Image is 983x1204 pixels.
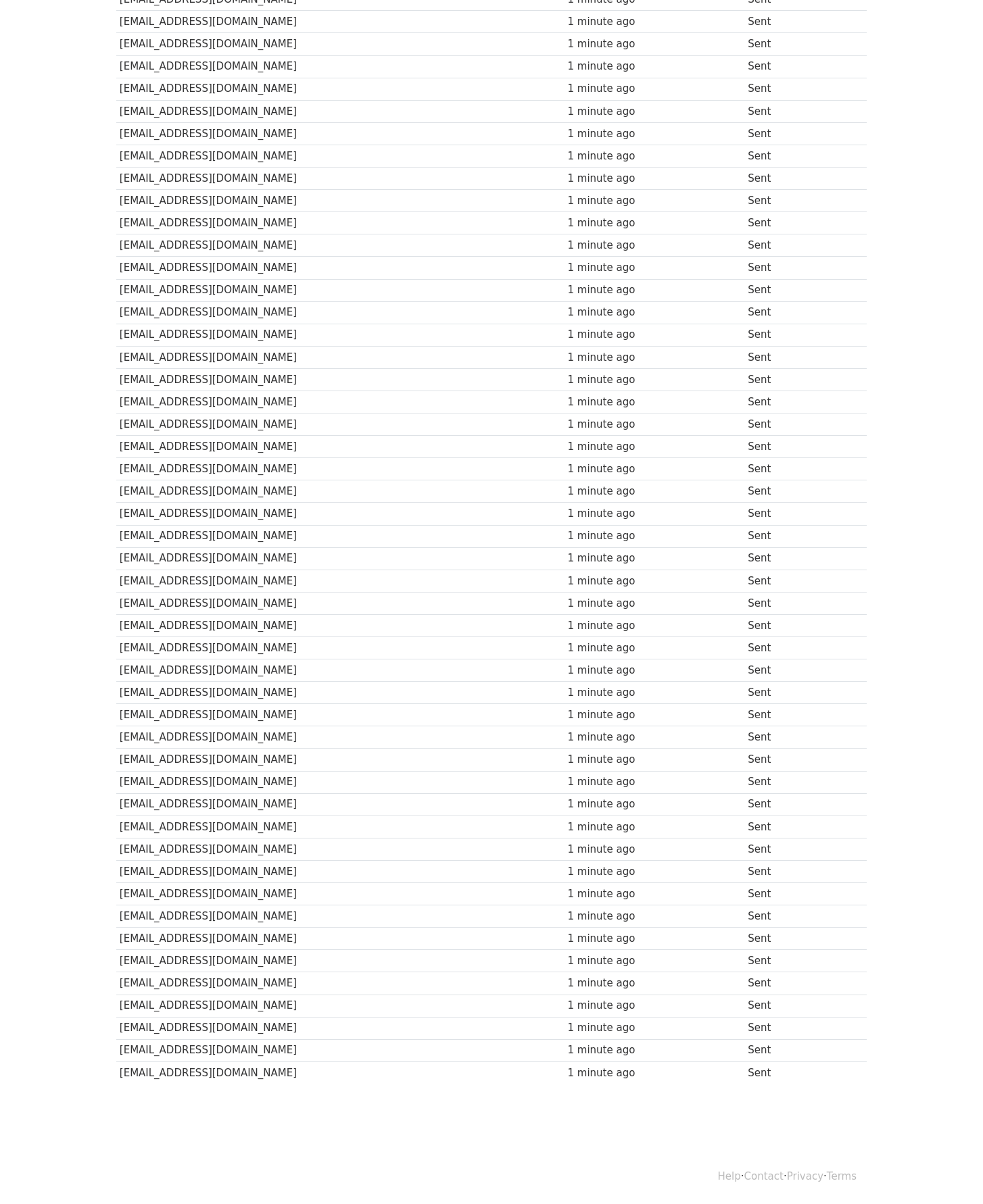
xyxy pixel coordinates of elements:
a: Contact [744,1170,784,1182]
td: Sent [744,55,850,78]
td: [EMAIL_ADDRESS][DOMAIN_NAME] [116,301,565,324]
div: 1 minute ago [567,350,741,366]
td: Sent [744,436,850,458]
td: Sent [744,33,850,55]
iframe: Chat Widget [915,1139,983,1204]
td: Sent [744,771,850,793]
td: [EMAIL_ADDRESS][DOMAIN_NAME] [116,257,565,279]
td: [EMAIL_ADDRESS][DOMAIN_NAME] [116,1061,565,1084]
td: Sent [744,145,850,167]
div: 1 minute ago [567,417,741,432]
td: [EMAIL_ADDRESS][DOMAIN_NAME] [116,413,565,436]
div: 1 minute ago [567,998,741,1013]
td: [EMAIL_ADDRESS][DOMAIN_NAME] [116,659,565,682]
div: 1 minute ago [567,820,741,835]
td: Sent [744,950,850,972]
div: 1 minute ago [567,305,741,320]
td: Sent [744,659,850,682]
div: 1 minute ago [567,104,741,120]
div: 1 minute ago [567,1020,741,1036]
td: [EMAIL_ADDRESS][DOMAIN_NAME] [116,234,565,257]
td: Sent [744,726,850,749]
div: 1 minute ago [567,1065,741,1081]
td: [EMAIL_ADDRESS][DOMAIN_NAME] [116,168,565,190]
div: 1 minute ago [567,238,741,253]
td: Sent [744,503,850,525]
td: [EMAIL_ADDRESS][DOMAIN_NAME] [116,614,565,636]
td: [EMAIL_ADDRESS][DOMAIN_NAME] [116,637,565,659]
td: [EMAIL_ADDRESS][DOMAIN_NAME] [116,793,565,816]
td: [EMAIL_ADDRESS][DOMAIN_NAME] [116,212,565,234]
td: Sent [744,480,850,503]
div: 1 minute ago [567,484,741,499]
td: Sent [744,1039,850,1061]
td: Sent [744,413,850,436]
div: 1 minute ago [567,327,741,343]
td: Sent [744,212,850,234]
div: 1 minute ago [567,976,741,991]
td: Sent [744,682,850,704]
td: [EMAIL_ADDRESS][DOMAIN_NAME] [116,78,565,100]
td: [EMAIL_ADDRESS][DOMAIN_NAME] [116,324,565,346]
td: Sent [744,190,850,212]
td: [EMAIL_ADDRESS][DOMAIN_NAME] [116,279,565,301]
div: 1 minute ago [567,36,741,52]
div: 1 minute ago [567,260,741,276]
div: 1 minute ago [567,752,741,768]
td: [EMAIL_ADDRESS][DOMAIN_NAME] [116,726,565,749]
td: Sent [744,995,850,1017]
td: Sent [744,905,850,928]
div: 1 minute ago [567,372,741,388]
td: Sent [744,301,850,324]
td: [EMAIL_ADDRESS][DOMAIN_NAME] [116,838,565,860]
div: 1 minute ago [567,864,741,880]
td: [EMAIL_ADDRESS][DOMAIN_NAME] [116,816,565,838]
td: [EMAIL_ADDRESS][DOMAIN_NAME] [116,883,565,905]
td: [EMAIL_ADDRESS][DOMAIN_NAME] [116,749,565,771]
td: Sent [744,704,850,726]
div: 1 minute ago [567,953,741,969]
td: [EMAIL_ADDRESS][DOMAIN_NAME] [116,1039,565,1061]
div: 1 minute ago [567,574,741,589]
td: Sent [744,637,850,659]
td: [EMAIL_ADDRESS][DOMAIN_NAME] [116,592,565,614]
td: Sent [744,391,850,413]
div: 1 minute ago [567,663,741,678]
td: Sent [744,279,850,301]
div: 1 minute ago [567,797,741,812]
div: 1 minute ago [567,886,741,902]
div: 1 minute ago [567,931,741,947]
div: 1 minute ago [567,842,741,857]
td: [EMAIL_ADDRESS][DOMAIN_NAME] [116,458,565,480]
div: 1 minute ago [567,439,741,455]
td: [EMAIL_ADDRESS][DOMAIN_NAME] [116,771,565,793]
td: Sent [744,525,850,547]
td: Sent [744,592,850,614]
div: 1 minute ago [567,528,741,544]
div: 1 minute ago [567,216,741,231]
td: [EMAIL_ADDRESS][DOMAIN_NAME] [116,570,565,592]
div: 1 minute ago [567,641,741,656]
td: Sent [744,346,850,368]
td: Sent [744,972,850,995]
td: [EMAIL_ADDRESS][DOMAIN_NAME] [116,682,565,704]
div: 1 minute ago [567,81,741,97]
td: Sent [744,816,850,838]
div: 1 minute ago [567,596,741,611]
td: [EMAIL_ADDRESS][DOMAIN_NAME] [116,33,565,55]
div: 1 minute ago [567,1043,741,1058]
a: Help [718,1170,741,1182]
td: [EMAIL_ADDRESS][DOMAIN_NAME] [116,100,565,122]
td: Sent [744,458,850,480]
div: 1 minute ago [567,193,741,209]
td: [EMAIL_ADDRESS][DOMAIN_NAME] [116,122,565,145]
td: [EMAIL_ADDRESS][DOMAIN_NAME] [116,905,565,928]
div: 1 minute ago [567,730,741,745]
div: 1 minute ago [567,126,741,142]
td: Sent [744,928,850,950]
div: 1 minute ago [567,59,741,74]
div: 1 minute ago [567,395,741,410]
div: 1 minute ago [567,171,741,186]
td: [EMAIL_ADDRESS][DOMAIN_NAME] [116,480,565,503]
div: 1 minute ago [567,618,741,634]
